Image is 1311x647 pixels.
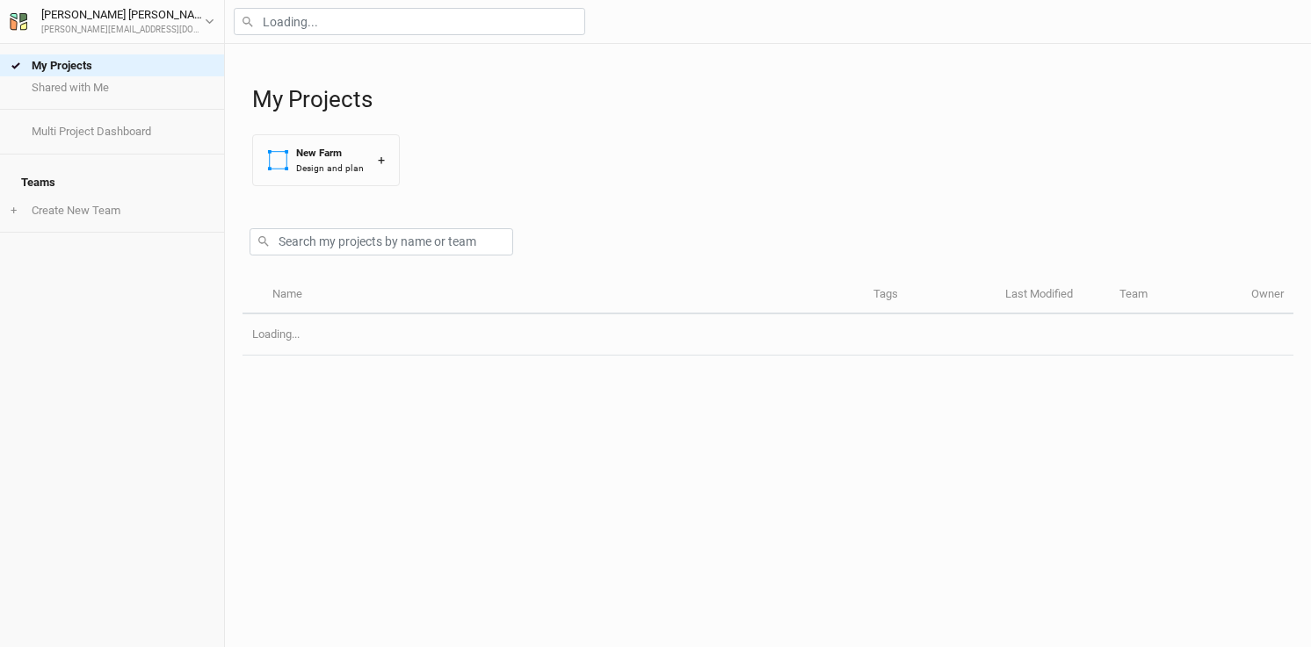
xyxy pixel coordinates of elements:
th: Owner [1242,277,1293,314]
h4: Teams [11,165,214,200]
button: New FarmDesign and plan+ [252,134,400,186]
th: Team [1110,277,1242,314]
td: Loading... [243,314,1293,356]
span: + [11,204,17,218]
th: Tags [864,277,996,314]
button: [PERSON_NAME] [PERSON_NAME][PERSON_NAME][EMAIL_ADDRESS][DOMAIN_NAME] [9,5,215,37]
div: + [378,151,385,169]
input: Loading... [234,8,585,35]
div: Design and plan [296,162,364,175]
th: Name [262,277,863,314]
div: New Farm [296,146,364,161]
input: Search my projects by name or team [250,228,513,255]
th: Last Modified [996,277,1110,314]
h1: My Projects [252,86,1293,113]
div: [PERSON_NAME][EMAIL_ADDRESS][DOMAIN_NAME] [41,24,205,37]
div: [PERSON_NAME] [PERSON_NAME] [41,6,205,24]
